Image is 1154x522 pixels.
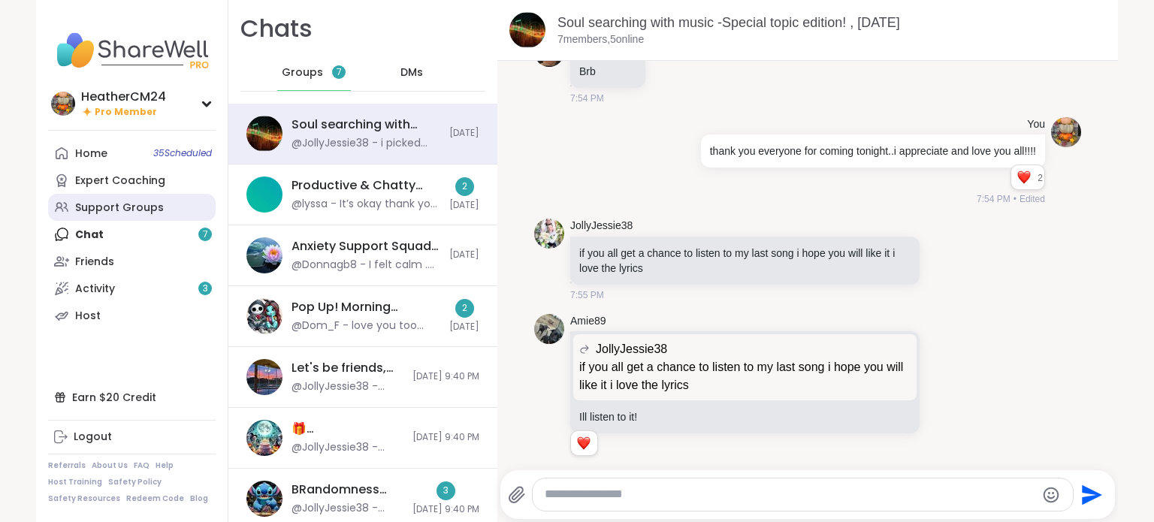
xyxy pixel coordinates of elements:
div: 🎁 [PERSON_NAME]’s Spooktacular Birthday Party 🎃 , [DATE] [292,421,403,437]
div: Logout [74,430,112,445]
span: 2 [1038,171,1044,185]
button: Emoji picker [1042,486,1060,504]
img: Soul searching with music -Special topic edition! , Oct 13 [246,116,282,152]
div: BRandomness Unstable Connection Open Forum, [DATE] [292,481,403,498]
img: ShareWell Nav Logo [48,24,216,77]
a: Referrals [48,460,86,471]
div: Reaction list [571,431,597,455]
img: BRandomness Unstable Connection Open Forum, Oct 12 [246,481,282,517]
h4: You [1027,117,1045,132]
img: HeatherCM24 [51,92,75,116]
a: Soul searching with music -Special topic edition! , [DATE] [557,15,900,30]
button: Reactions: love [575,437,591,449]
a: Host [48,302,216,329]
span: 7:54 PM [977,192,1011,206]
img: Productive & Chatty Body Doubling Pt3, Oct 13 [246,177,282,213]
span: DMs [400,65,423,80]
span: [DATE] [449,127,479,140]
p: if you all get a chance to listen to my last song i hope you will like it i love the lyrics [579,358,911,394]
img: 🎁 Lynette’s Spooktacular Birthday Party 🎃 , Oct 11 [246,420,282,456]
div: Reaction list [1011,165,1038,189]
img: Pop Up! Morning Session!, Oct 13 [246,298,282,334]
div: Productive & Chatty Body Doubling Pt3, [DATE] [292,177,440,194]
p: thank you everyone for coming tonight..i appreciate and love you all!!!! [710,143,1036,158]
p: Ill listen to it! [579,409,911,424]
div: HeatherCM24 [81,89,166,105]
div: 2 [455,299,474,318]
button: Send [1074,478,1107,511]
a: JollyJessie38 [570,219,633,234]
a: Friends [48,248,216,275]
span: 7 [337,66,342,79]
div: @lyssa - It’s okay thank you tho ! [292,197,440,212]
p: Brb [579,64,636,79]
a: Host Training [48,477,102,487]
span: 3 [203,282,208,295]
span: [DATE] [449,249,479,261]
div: @JollyJessie38 - [DOMAIN_NAME][URL] , this is the correct link [292,501,403,516]
div: Expert Coaching [75,173,165,189]
img: https://sharewell-space-live.sfo3.digitaloceanspaces.com/user-generated/c3bd44a5-f966-4702-9748-c... [534,314,564,344]
div: 2 [455,177,474,196]
span: 7:55 PM [570,288,604,302]
span: 7:56 PM [570,458,604,472]
p: 7 members, 5 online [557,32,644,47]
img: Soul searching with music -Special topic edition! , Oct 13 [509,12,545,48]
a: Redeem Code [126,493,184,504]
div: Anxiety Support Squad- Living with Health Issues, [DATE] [292,238,440,255]
span: • [1014,192,1017,206]
span: [DATE] [449,321,479,333]
div: @JollyJessie38 - [DOMAIN_NAME][URL] , this is the correct link [292,379,403,394]
span: Pro Member [95,106,157,119]
span: JollyJessie38 [596,340,667,358]
span: Edited [1020,192,1045,206]
span: • [607,458,610,472]
a: Expert Coaching [48,167,216,194]
a: About Us [92,460,128,471]
div: Let's be friends, [DATE] [292,360,403,376]
p: if you all get a chance to listen to my last song i hope you will like it i love the lyrics [579,246,911,276]
a: Activity3 [48,275,216,302]
span: [DATE] 9:40 PM [412,503,479,516]
div: Host [75,309,101,324]
div: @JollyJessie38 - [DOMAIN_NAME][URL] , this is the correct link [292,440,403,455]
a: Help [156,460,174,471]
a: Safety Resources [48,493,120,504]
h1: Chats [240,12,313,46]
div: @Dom_F - love you too hun! [292,318,440,333]
div: Activity [75,282,115,297]
img: https://sharewell-space-live.sfo3.digitaloceanspaces.com/user-generated/e72d2dfd-06ae-43a5-b116-a... [1051,117,1081,147]
div: Support Groups [75,201,164,216]
div: @Donnagb8 - I felt calm . Thanyou beautiful meditation. [292,258,440,273]
div: Home [75,146,107,161]
div: 3 [437,481,455,500]
div: Pop Up! Morning Session!, [DATE] [292,299,440,315]
span: 7:54 PM [570,92,604,105]
span: Edited [613,458,639,472]
a: Logout [48,424,216,451]
img: Let's be friends, Oct 12 [246,359,282,395]
a: Safety Policy [108,477,162,487]
span: Groups [282,65,323,80]
div: @JollyJessie38 - i picked this song because of the lyrics and the message it sends i love that i ... [292,136,440,151]
img: Anxiety Support Squad- Living with Health Issues, Oct 13 [246,237,282,273]
span: [DATE] [449,199,479,212]
div: Friends [75,255,114,270]
img: https://sharewell-space-live.sfo3.digitaloceanspaces.com/user-generated/3602621c-eaa5-4082-863a-9... [534,219,564,249]
a: Blog [190,493,208,504]
a: Support Groups [48,194,216,221]
textarea: Type your message [545,487,1035,502]
div: Soul searching with music -Special topic edition! , [DATE] [292,116,440,133]
div: Earn $20 Credit [48,384,216,411]
span: [DATE] 9:40 PM [412,370,479,383]
a: FAQ [134,460,150,471]
span: [DATE] 9:40 PM [412,431,479,444]
a: Amie89 [570,314,606,329]
button: Reactions: love [1016,171,1032,183]
span: 35 Scheduled [153,147,212,159]
a: Home35Scheduled [48,140,216,167]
